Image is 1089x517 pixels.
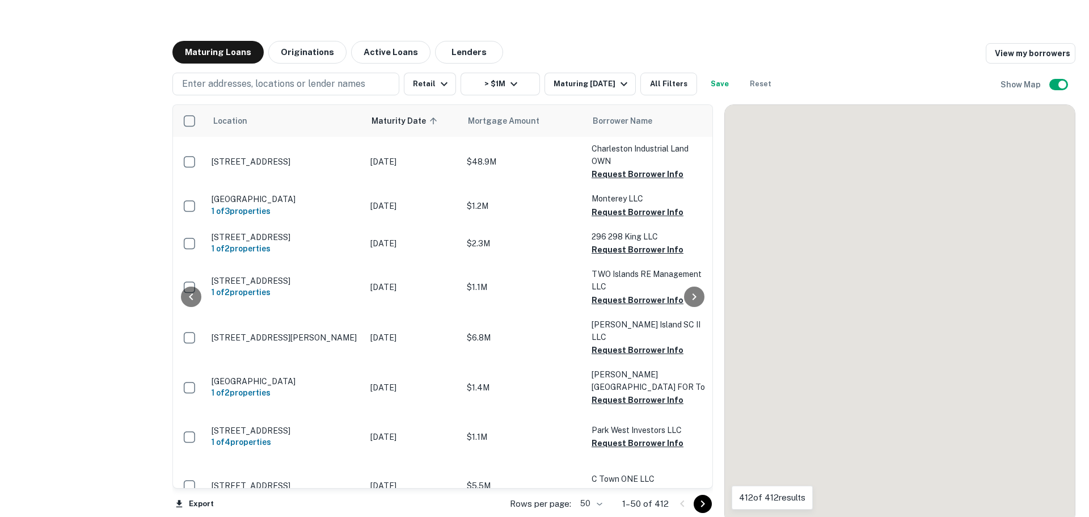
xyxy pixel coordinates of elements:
[212,481,359,491] p: [STREET_ADDRESS]
[461,73,540,95] button: > $1M
[467,431,580,443] p: $1.1M
[212,276,359,286] p: [STREET_ADDRESS]
[212,286,359,299] h6: 1 of 2 properties
[592,368,705,393] p: [PERSON_NAME][GEOGRAPHIC_DATA] FOR To
[212,436,359,448] h6: 1 of 4 properties
[592,343,683,357] button: Request Borrower Info
[576,495,604,512] div: 50
[467,381,580,394] p: $1.4M
[212,333,359,343] p: [STREET_ADDRESS][PERSON_NAME]
[544,73,636,95] button: Maturing [DATE]
[172,73,399,95] button: Enter addresses, locations or lender names
[370,155,455,168] p: [DATE]
[370,331,455,344] p: [DATE]
[622,497,669,511] p: 1–50 of 412
[370,281,455,293] p: [DATE]
[739,491,805,505] p: 412 of 412 results
[694,495,712,513] button: Go to next page
[554,77,631,91] div: Maturing [DATE]
[592,268,705,293] p: TWO Islands RE Management LLC
[212,386,359,399] h6: 1 of 2 properties
[212,232,359,242] p: [STREET_ADDRESS]
[467,480,580,492] p: $5.5M
[404,73,456,95] button: Retail
[206,105,365,137] th: Location
[370,200,455,212] p: [DATE]
[372,114,441,128] span: Maturity Date
[172,41,264,64] button: Maturing Loans
[212,194,359,204] p: [GEOGRAPHIC_DATA]
[351,41,430,64] button: Active Loans
[370,381,455,394] p: [DATE]
[592,318,705,343] p: [PERSON_NAME] Island SC II LLC
[212,376,359,386] p: [GEOGRAPHIC_DATA]
[1032,390,1089,444] iframe: Chat Widget
[467,331,580,344] p: $6.8M
[1001,78,1042,91] h6: Show Map
[592,436,683,450] button: Request Borrower Info
[592,142,705,167] p: Charleston Industrial Land OWN
[212,205,359,217] h6: 1 of 3 properties
[467,200,580,212] p: $1.2M
[370,480,455,492] p: [DATE]
[182,77,365,91] p: Enter addresses, locations or lender names
[172,495,217,512] button: Export
[268,41,347,64] button: Originations
[370,431,455,443] p: [DATE]
[702,73,738,95] button: Save your search to get updates of matches that match your search criteria.
[212,157,359,167] p: [STREET_ADDRESS]
[592,205,683,219] button: Request Borrower Info
[461,105,586,137] th: Mortgage Amount
[467,281,580,293] p: $1.1M
[592,393,683,407] button: Request Borrower Info
[640,73,697,95] button: All Filters
[592,293,683,307] button: Request Borrower Info
[467,237,580,250] p: $2.3M
[365,105,461,137] th: Maturity Date
[592,485,683,499] button: Request Borrower Info
[592,230,705,243] p: 296 298 King LLC
[592,192,705,205] p: Monterey LLC
[435,41,503,64] button: Lenders
[510,497,571,511] p: Rows per page:
[212,242,359,255] h6: 1 of 2 properties
[592,424,705,436] p: Park West Investors LLC
[467,155,580,168] p: $48.9M
[593,114,652,128] span: Borrower Name
[592,473,705,485] p: C Town ONE LLC
[586,105,711,137] th: Borrower Name
[468,114,554,128] span: Mortgage Amount
[370,237,455,250] p: [DATE]
[592,167,683,181] button: Request Borrower Info
[986,43,1075,64] a: View my borrowers
[213,114,247,128] span: Location
[742,73,779,95] button: Reset
[592,243,683,257] button: Request Borrower Info
[212,426,359,436] p: [STREET_ADDRESS]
